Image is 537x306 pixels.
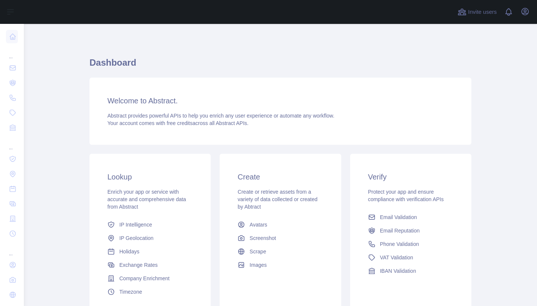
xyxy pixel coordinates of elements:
[235,258,326,272] a: Images
[104,231,196,245] a: IP Geolocation
[167,120,192,126] span: free credits
[6,242,18,257] div: ...
[365,264,456,278] a: IBAN Validation
[365,251,456,264] a: VAT Validation
[235,231,326,245] a: Screenshot
[368,172,453,182] h3: Verify
[238,189,317,210] span: Create or retrieve assets from a variety of data collected or created by Abtract
[107,189,186,210] span: Enrich your app or service with accurate and comprehensive data from Abstract
[235,245,326,258] a: Scrape
[119,248,139,255] span: Holidays
[107,113,335,119] span: Abstract provides powerful APIs to help you enrich any user experience or automate any workflow.
[119,288,142,296] span: Timezone
[104,272,196,285] a: Company Enrichment
[468,8,497,16] span: Invite users
[107,120,248,126] span: Your account comes with across all Abstract APIs.
[380,267,416,275] span: IBAN Validation
[119,275,170,282] span: Company Enrichment
[119,261,158,269] span: Exchange Rates
[380,213,417,221] span: Email Validation
[89,57,471,75] h1: Dashboard
[380,227,420,234] span: Email Reputation
[235,218,326,231] a: Avatars
[119,234,154,242] span: IP Geolocation
[104,218,196,231] a: IP Intelligence
[6,136,18,151] div: ...
[238,172,323,182] h3: Create
[249,234,276,242] span: Screenshot
[107,96,453,106] h3: Welcome to Abstract.
[6,45,18,60] div: ...
[368,189,444,202] span: Protect your app and ensure compliance with verification APIs
[380,240,419,248] span: Phone Validation
[249,261,267,269] span: Images
[104,258,196,272] a: Exchange Rates
[104,285,196,299] a: Timezone
[249,248,266,255] span: Scrape
[249,221,267,228] span: Avatars
[380,254,413,261] span: VAT Validation
[365,210,456,224] a: Email Validation
[104,245,196,258] a: Holidays
[119,221,152,228] span: IP Intelligence
[365,224,456,237] a: Email Reputation
[365,237,456,251] a: Phone Validation
[107,172,193,182] h3: Lookup
[456,6,498,18] button: Invite users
